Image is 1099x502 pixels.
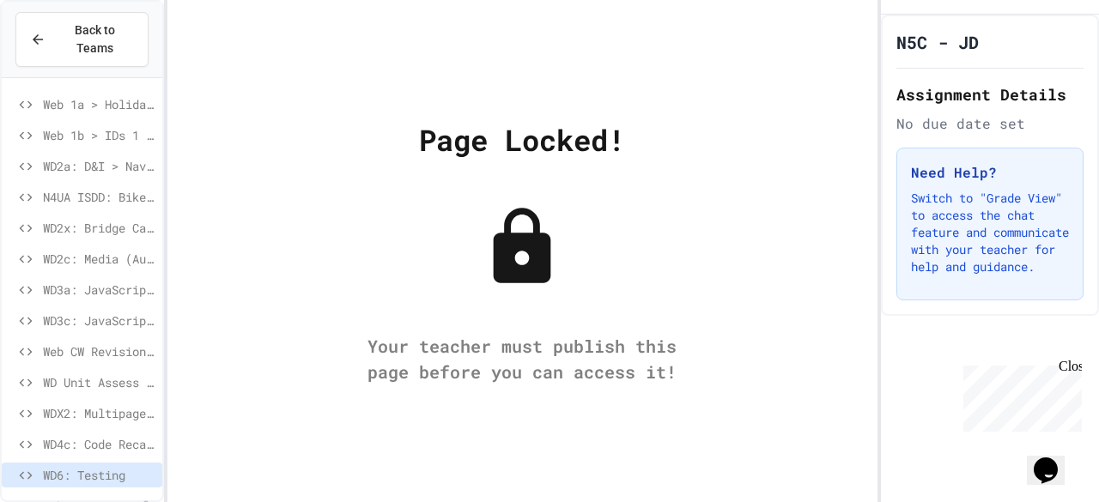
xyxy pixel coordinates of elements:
iframe: chat widget [1027,433,1082,485]
p: Switch to "Grade View" to access the chat feature and communicate with your teacher for help and ... [911,190,1069,275]
span: WD6: Testing [43,466,155,484]
span: N4UA ISDD: Bike Scotland [43,188,155,206]
span: WD3c: JavaScript Scholar Example [43,311,155,330]
span: WD2c: Media (Audio and Video) [43,250,155,268]
span: Back to Teams [56,21,134,57]
span: Web 1a > Holidays [43,95,155,113]
div: Your teacher must publish this page before you can access it! [350,333,694,384]
span: WD2x: Bridge Cafe [43,219,155,237]
span: WD2a: D&I > Navigational Structure & Wireframes [43,157,155,175]
span: WD4c: Code Recap > Copyright Designs & Patents Act [43,435,155,453]
span: Web 1b > IDs 1 page (Subjects) [43,126,155,144]
button: Back to Teams [15,12,149,67]
span: Web CW Revision > Environmental Impact [43,342,155,360]
div: Page Locked! [419,118,625,161]
h2: Assignment Details [896,82,1084,106]
span: WD3a: JavaScript Task 1 [43,281,155,299]
h1: N5C - JD [896,30,979,54]
div: No due date set [896,113,1084,134]
iframe: chat widget [956,359,1082,432]
span: WD Unit Assess > 2024/25 SQA Assignment [43,373,155,391]
div: Chat with us now!Close [7,7,118,109]
span: WDX2: Multipage Movie Franchise [43,404,155,422]
h3: Need Help? [911,162,1069,183]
